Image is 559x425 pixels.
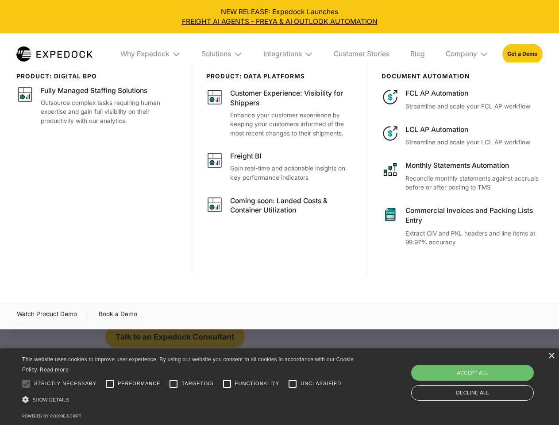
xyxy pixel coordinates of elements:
div: Solutions [201,50,231,58]
p: Gain real-time and actionable insights on key performance indicators [230,164,353,182]
div: LCL AP Automation [405,125,542,135]
div: document automation [382,73,543,80]
span: Functionality [235,380,279,387]
a: Commercial Invoices and Packing Lists EntryExtract CIV and PKL headers and line items at 99.97% a... [382,206,543,247]
div: NEW RELEASE: Expedock Launches [7,7,552,27]
div: Solutions [195,33,250,75]
div: Integrations [263,50,302,58]
span: Performance [118,380,161,387]
span: Unclassified [301,380,341,387]
p: Outsource complex tasks requiring human expertise and gain full visibility on their productivity ... [41,98,178,126]
div: Show details [22,394,357,406]
div: Watch Product Demo [17,309,77,323]
a: Freight BIGain real-time and actionable insights on key performance indicators [206,151,354,182]
div: FCL AP Automation [405,89,542,98]
p: Enhance your customer experience by keeping your customers informed of the most recent changes to... [230,111,353,138]
p: Extract CIV and PKL headers and line items at 99.97% accuracy [405,229,542,247]
a: Get a Demo [502,44,543,64]
a: Monthly Statements AutomationReconcile monthly statements against accruals before or after postin... [382,161,543,192]
a: Read more [40,366,69,373]
a: open lightbox [17,309,77,323]
div: Freight BI [230,151,261,161]
div: Company [446,50,477,58]
div: Coming soon: Landed Costs & Container Utilization [230,196,353,216]
div: Why Expedock [113,33,188,75]
div: product: digital bpo [16,73,178,80]
p: Streamline and scale your LCL AP workflow [405,138,542,147]
span: Targeting [181,380,213,387]
span: Strictly necessary [34,380,96,387]
a: Book a Demo [99,309,137,323]
div: Customer Experience: Visibility for Shippers [230,89,353,108]
a: Coming soon: Landed Costs & Container Utilization [206,196,354,218]
p: Reconcile monthly statements against accruals before or after posting to TMS [405,174,542,192]
a: LCL AP AutomationStreamline and scale your LCL AP workflow [382,125,543,147]
p: Streamline and scale your FCL AP workflow [405,102,542,111]
div: Why Expedock [120,50,170,58]
a: Blog [403,33,432,75]
a: Customer Experience: Visibility for ShippersEnhance your customer experience by keeping your cust... [206,89,354,138]
div: Company [439,33,495,75]
a: Customer Stories [327,33,396,75]
div: PRODUCT: data platforms [206,73,354,80]
div: Commercial Invoices and Packing Lists Entry [405,206,542,225]
a: Powered by cookie-script [22,413,81,418]
div: Fully Managed Staffing Solutions [41,86,147,96]
a: Fully Managed Staffing SolutionsOutsource complex tasks requiring human expertise and gain full v... [16,86,178,125]
div: Monthly Statements Automation [405,161,542,170]
span: Show details [32,397,69,402]
iframe: Chat Widget [412,329,559,425]
div: Integrations [256,33,320,75]
span: This website uses cookies to improve user experience. By using our website you consent to all coo... [22,356,354,373]
a: FCL AP AutomationStreamline and scale your FCL AP workflow [382,89,543,111]
a: FREIGHT AI AGENTS - FREYA & AI OUTLOOK AUTOMATION [7,17,552,27]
